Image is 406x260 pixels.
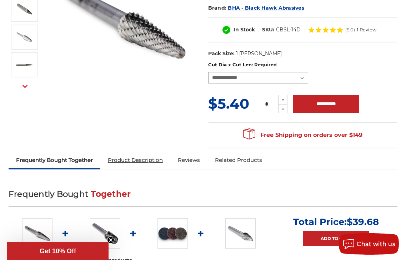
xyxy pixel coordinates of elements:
span: Chat with us [357,241,395,248]
small: Required [254,62,277,67]
img: Taper with radius end carbide bur 1/4" shank [22,218,52,249]
span: Brand: [208,5,227,11]
dt: SKU: [262,26,274,34]
span: Together [91,189,131,199]
a: BHA - Black Hawk Abrasives [228,5,304,11]
span: Free Shipping on orders over $149 [243,128,362,142]
dd: CBSL-14D [276,26,301,34]
dt: Pack Size: [208,50,235,57]
span: 1 Review [357,27,376,32]
a: Related Products [207,152,270,168]
img: Taper radius end double cut carbide burr - 1/4 inch shank [15,0,33,18]
span: $39.68 [347,216,379,228]
button: Next [16,79,34,94]
span: $5.40 [208,95,249,112]
a: Frequently Bought Together [9,152,100,168]
a: Reviews [170,152,207,168]
span: In Stock [234,26,255,33]
a: Add to Cart [303,231,369,246]
span: Frequently Bought [9,189,88,199]
div: Get 10% OffClose teaser [7,242,109,260]
span: Get 10% Off [40,248,76,255]
img: SL-3 taper radius end shape carbide burr 1/4" shank [15,56,33,74]
span: (5.0) [345,27,355,32]
img: SL-4D taper shape carbide burr with 1/4 inch shank [15,28,33,46]
a: Product Description [100,152,170,168]
dd: 1 [PERSON_NAME] [236,50,282,57]
label: Cut Dia x Cut Len: [208,61,398,68]
button: Close teaser [107,236,114,244]
button: Chat with us [339,233,399,255]
p: Total Price: [293,216,379,228]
